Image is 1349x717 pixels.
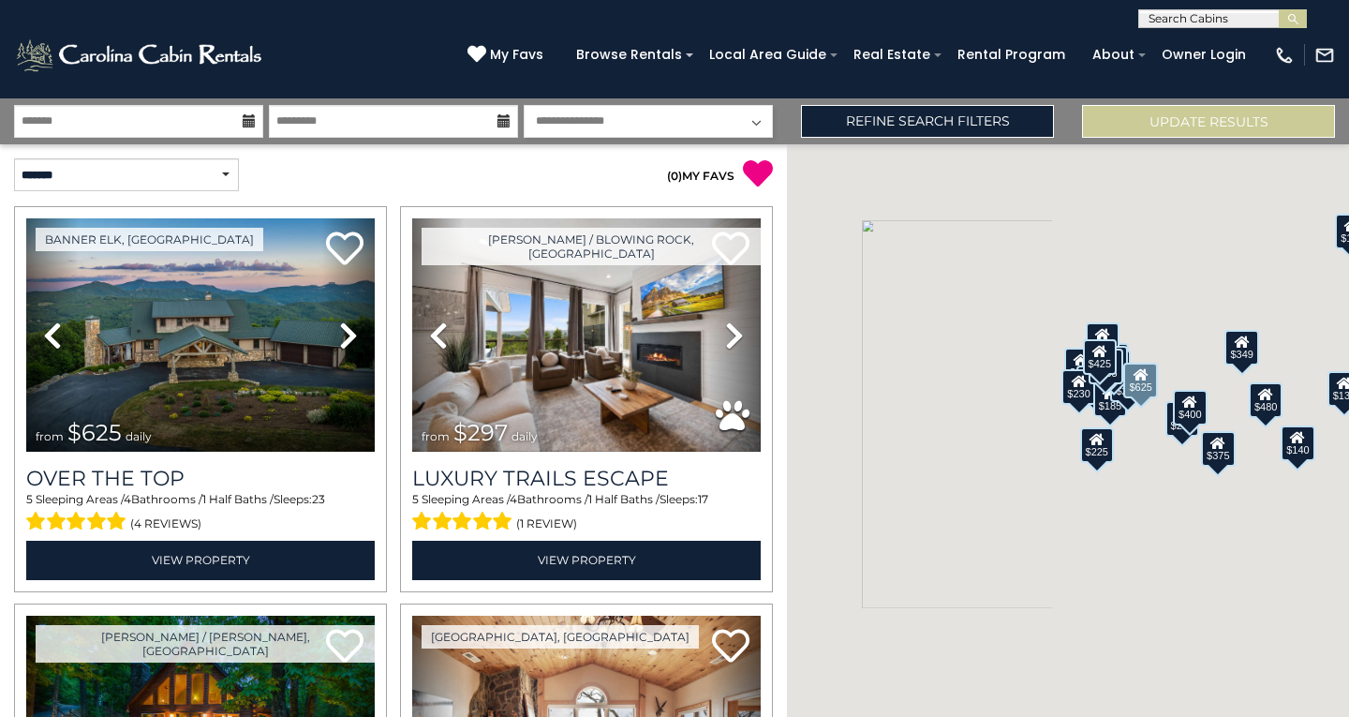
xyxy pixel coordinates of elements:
div: $480 [1249,381,1282,417]
a: My Favs [467,45,548,66]
div: $349 [1224,330,1258,366]
img: White-1-2.png [14,37,267,74]
div: $185 [1093,381,1127,416]
div: $375 [1201,431,1235,467]
a: [PERSON_NAME] / [PERSON_NAME], [GEOGRAPHIC_DATA] [36,625,375,663]
span: 23 [312,492,325,506]
div: $165 [1097,350,1131,385]
a: Over The Top [26,466,375,491]
div: $535 [1089,349,1122,384]
a: Browse Rentals [567,40,691,69]
div: Sleeping Areas / Bathrooms / Sleeps: [26,491,375,536]
img: mail-regular-white.png [1314,45,1335,66]
span: from [422,429,450,443]
img: thumbnail_168695581.jpeg [412,218,761,452]
span: 4 [510,492,517,506]
img: thumbnail_167153549.jpeg [26,218,375,452]
span: 5 [26,492,33,506]
div: $230 [1165,400,1199,436]
a: Owner Login [1152,40,1255,69]
span: daily [511,429,538,443]
div: $140 [1281,426,1314,461]
span: $625 [67,419,122,446]
span: $297 [453,419,508,446]
a: Refine Search Filters [801,105,1054,138]
span: 4 [124,492,131,506]
span: My Favs [490,45,543,65]
a: Local Area Guide [700,40,836,69]
div: $225 [1080,427,1114,463]
a: [PERSON_NAME] / Blowing Rock, [GEOGRAPHIC_DATA] [422,228,761,265]
span: ( ) [667,169,682,183]
a: [GEOGRAPHIC_DATA], [GEOGRAPHIC_DATA] [422,625,699,649]
span: from [36,429,64,443]
div: $230 [1061,369,1095,405]
a: Luxury Trails Escape [412,466,761,491]
span: 5 [412,492,419,506]
a: Banner Elk, [GEOGRAPHIC_DATA] [36,228,263,251]
a: Add to favorites [712,627,749,667]
span: 17 [698,492,708,506]
span: 0 [671,169,678,183]
a: View Property [26,541,375,579]
div: $290 [1064,348,1098,383]
img: phone-regular-white.png [1274,45,1295,66]
a: (0)MY FAVS [667,169,734,183]
span: daily [126,429,152,443]
span: 1 Half Baths / [202,492,274,506]
a: View Property [412,541,761,579]
a: Add to favorites [326,230,363,270]
div: Sleeping Areas / Bathrooms / Sleeps: [412,491,761,536]
div: $400 [1173,390,1207,426]
div: $625 [1123,363,1157,398]
a: About [1083,40,1144,69]
a: Real Estate [844,40,940,69]
div: $215 [1110,366,1144,402]
a: Rental Program [948,40,1075,69]
span: 1 Half Baths / [588,492,660,506]
button: Update Results [1082,105,1335,138]
span: (1 review) [516,512,577,536]
div: $125 [1086,321,1119,357]
div: $425 [1083,338,1117,374]
span: (4 reviews) [130,512,201,536]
